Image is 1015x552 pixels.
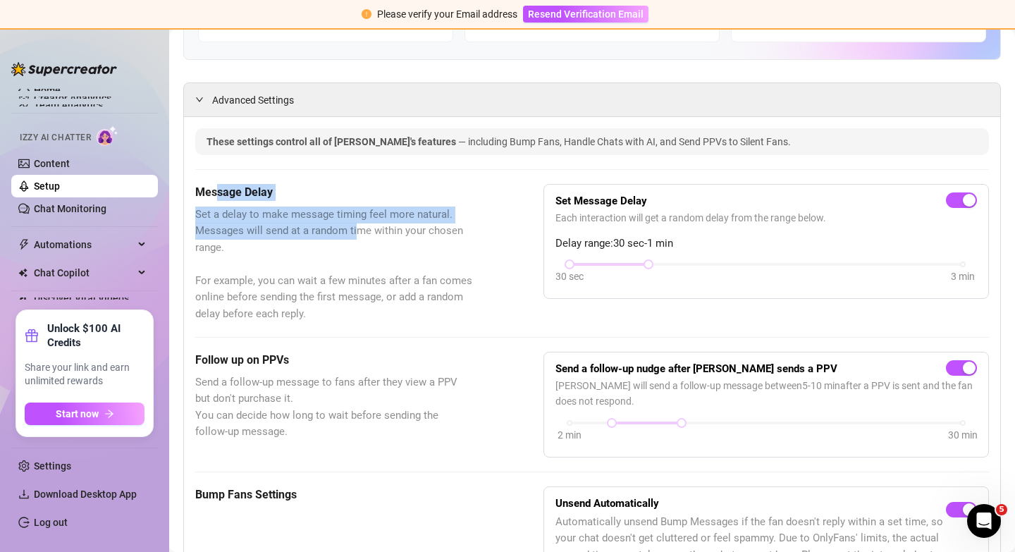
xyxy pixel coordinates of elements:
[34,460,71,472] a: Settings
[528,8,644,20] span: Resend Verification Email
[951,269,975,284] div: 3 min
[195,92,212,107] div: expanded
[34,489,137,500] span: Download Desktop App
[11,62,117,76] img: logo-BBDzfeDw.svg
[195,486,473,503] h5: Bump Fans Settings
[34,85,61,96] a: Home
[555,235,977,252] span: Delay range: 30 sec - 1 min
[34,293,129,304] a: Discover Viral Videos
[47,321,144,350] strong: Unlock $100 AI Credits
[377,6,517,22] div: Please verify your Email address
[34,99,103,111] a: Team Analytics
[555,497,659,510] strong: Unsend Automatically
[458,136,791,147] span: — including Bump Fans, Handle Chats with AI, and Send PPVs to Silent Fans.
[34,158,70,169] a: Content
[20,131,91,145] span: Izzy AI Chatter
[34,203,106,214] a: Chat Monitoring
[34,180,60,192] a: Setup
[18,489,30,500] span: download
[195,95,204,104] span: expanded
[34,87,147,109] a: Creator Analytics
[555,378,977,409] span: [PERSON_NAME] will send a follow-up message between 5 - 10 min after a PPV is sent and the fan do...
[18,268,27,278] img: Chat Copilot
[948,427,978,443] div: 30 min
[34,517,68,528] a: Log out
[25,361,144,388] span: Share your link and earn unlimited rewards
[25,403,144,425] button: Start nowarrow-right
[558,427,582,443] div: 2 min
[104,409,114,419] span: arrow-right
[34,262,134,284] span: Chat Copilot
[195,374,473,441] span: Send a follow-up message to fans after they view a PPV but don't purchase it. You can decide how ...
[25,329,39,343] span: gift
[523,6,648,23] button: Resend Verification Email
[34,233,134,256] span: Automations
[212,92,294,108] span: Advanced Settings
[996,504,1007,515] span: 5
[555,362,837,375] strong: Send a follow-up nudge after [PERSON_NAME] sends a PPV
[56,408,99,419] span: Start now
[207,136,458,147] span: These settings control all of [PERSON_NAME]'s features
[195,207,473,323] span: Set a delay to make message timing feel more natural. Messages will send at a random time within ...
[18,239,30,250] span: thunderbolt
[555,195,647,207] strong: Set Message Delay
[195,352,473,369] h5: Follow up on PPVs
[97,125,118,146] img: AI Chatter
[967,504,1001,538] iframe: Intercom live chat
[195,184,473,201] h5: Message Delay
[555,210,977,226] span: Each interaction will get a random delay from the range below.
[362,9,371,19] span: exclamation-circle
[555,269,584,284] div: 30 sec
